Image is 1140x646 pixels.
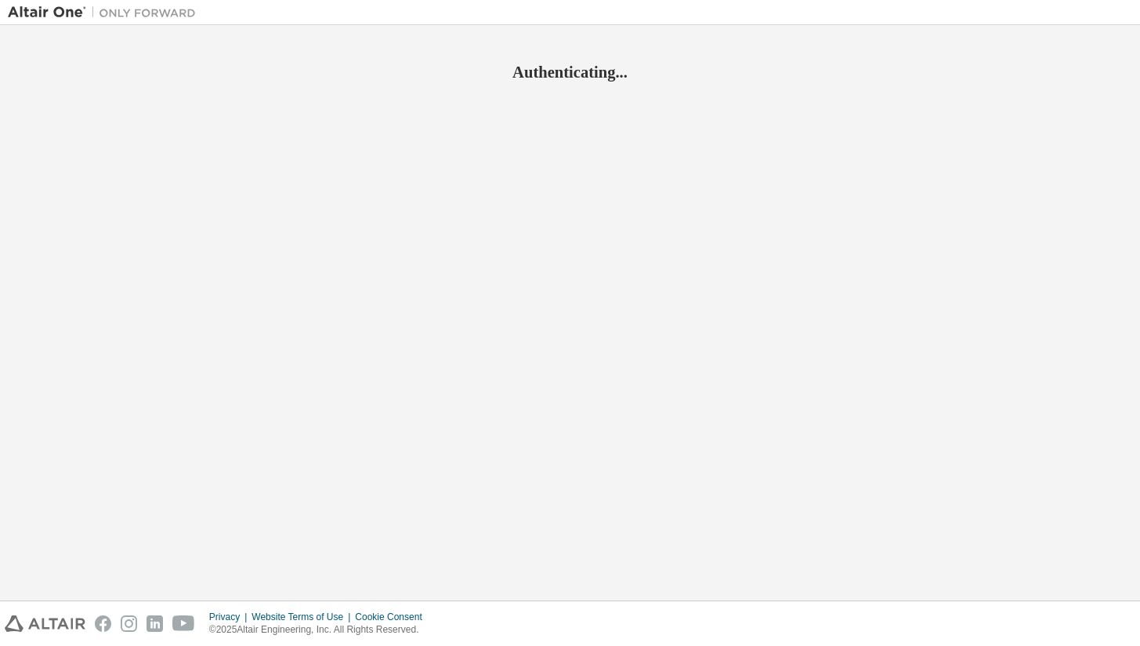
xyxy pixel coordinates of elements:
div: Privacy [209,611,252,623]
p: © 2025 Altair Engineering, Inc. All Rights Reserved. [209,623,432,637]
div: Cookie Consent [355,611,431,623]
div: Website Terms of Use [252,611,355,623]
img: instagram.svg [121,615,137,632]
img: linkedin.svg [147,615,163,632]
img: youtube.svg [172,615,195,632]
img: facebook.svg [95,615,111,632]
img: Altair One [8,5,204,20]
img: altair_logo.svg [5,615,85,632]
h2: Authenticating... [8,62,1132,82]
